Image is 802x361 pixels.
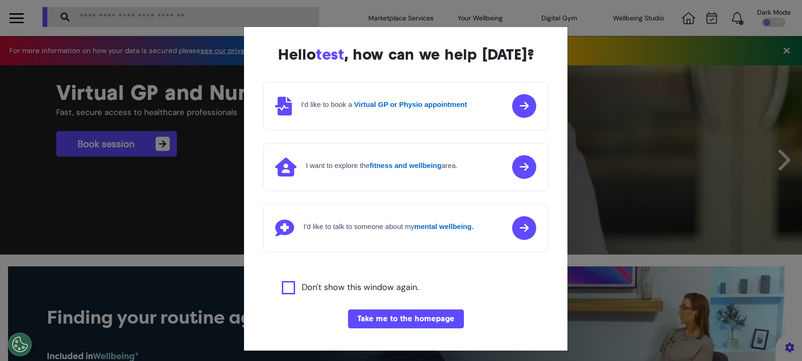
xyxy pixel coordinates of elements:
h4: I'd like to talk to someone about my [304,222,474,231]
h4: I want to explore the area. [306,161,458,170]
button: Open Preferences [8,333,32,356]
input: Agree to privacy policy [282,281,295,294]
strong: Virtual GP or Physio appointment [354,100,467,108]
span: test [316,45,344,63]
strong: mental wellbeing. [414,222,473,230]
div: Hello , how can we help [DATE]? [263,46,549,63]
label: Don't show this window again. [302,281,419,294]
h4: I'd like to book a [301,100,467,109]
strong: fitness and wellbeing [370,161,442,169]
button: Take me to the homepage [348,309,464,328]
